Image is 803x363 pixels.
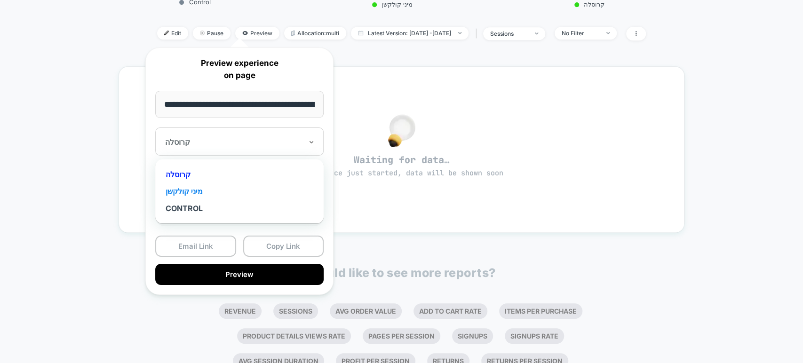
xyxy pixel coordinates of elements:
span: Pause [193,27,231,39]
p: קרוסלה [509,0,670,8]
p: Preview experience on page [155,57,324,81]
li: Items Per Purchase [499,303,582,319]
div: מיני קולקשן [160,183,319,200]
p: Would like to see more reports? [308,266,496,280]
button: Email Link [155,236,236,257]
img: end [458,32,461,34]
span: | [473,27,483,40]
img: edit [164,31,169,35]
span: experience just started, data will be shown soon [300,168,503,178]
li: Sessions [273,303,318,319]
li: Avg Order Value [330,303,402,319]
img: rebalance [291,31,295,36]
div: CONTROL [160,200,319,217]
span: Latest Version: [DATE] - [DATE] [351,27,469,39]
li: Signups [452,328,493,344]
span: Preview [235,27,279,39]
button: Copy Link [243,236,324,257]
li: Add To Cart Rate [413,303,487,319]
span: Edit [157,27,188,39]
li: Pages Per Session [363,328,440,344]
div: קרוסלה [160,166,319,183]
img: calendar [358,31,363,35]
span: Allocation: multi [284,27,346,39]
span: Waiting for data… [135,154,667,178]
img: end [200,31,205,35]
div: No Filter [562,30,599,37]
li: Signups Rate [505,328,564,344]
li: Revenue [219,303,262,319]
img: end [606,32,610,34]
p: מיני קולקשן [312,0,473,8]
img: end [535,32,538,34]
img: no_data [388,114,415,147]
li: Product Details Views Rate [237,328,351,344]
div: sessions [490,30,528,37]
button: Preview [155,264,324,285]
